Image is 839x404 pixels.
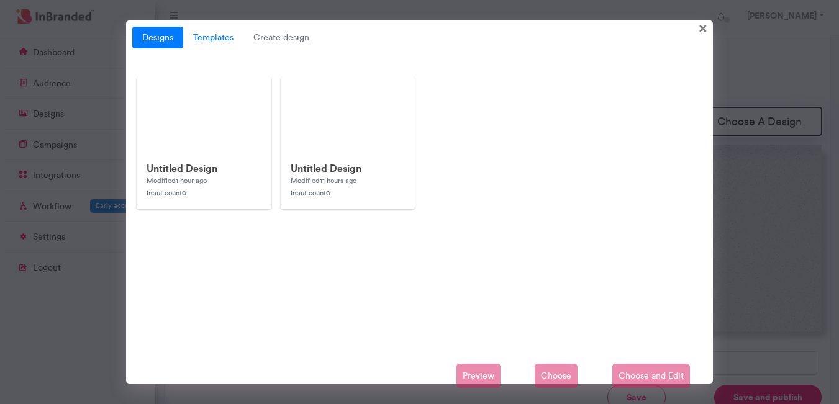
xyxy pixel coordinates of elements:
small: Input count 0 [147,189,186,197]
small: Modified 1 hour ago [147,176,207,185]
a: Templates [183,27,243,49]
small: Input count 0 [291,189,330,197]
a: Designs [132,27,183,49]
span: × [699,18,707,37]
h6: Untitled Design [147,163,261,174]
span: Create design [243,27,319,49]
small: Modified 11 hours ago [291,176,356,185]
h6: Untitled Design [291,163,405,174]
